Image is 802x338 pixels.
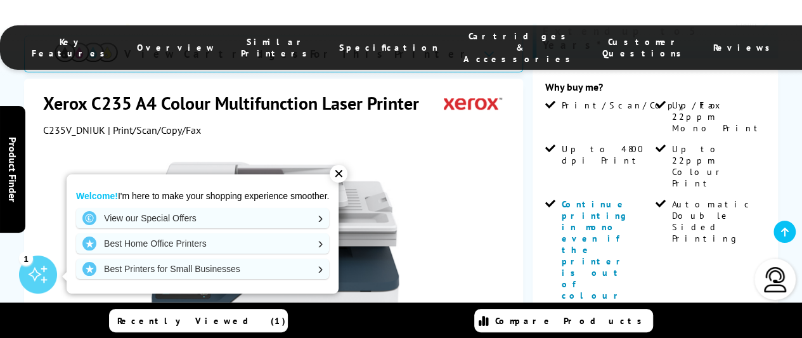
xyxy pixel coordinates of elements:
[330,165,347,183] div: ✕
[32,36,112,59] span: Key Features
[117,315,286,327] span: Recently Viewed (1)
[545,81,765,100] div: Why buy me?
[495,315,649,327] span: Compare Products
[43,91,432,115] h1: Xerox C235 A4 Colour Multifunction Laser Printer
[562,100,725,111] span: Print/Scan/Copy/Fax
[76,208,329,228] a: View our Special Offers
[713,42,777,53] span: Reviews
[444,91,502,115] img: Xerox
[339,42,438,53] span: Specification
[763,267,788,292] img: user-headset-light.svg
[109,309,288,332] a: Recently Viewed (1)
[671,143,763,189] span: Up to 22ppm Colour Print
[671,198,763,244] span: Automatic Double Sided Printing
[562,143,653,166] span: Up to 4800 dpi Print
[137,42,216,53] span: Overview
[76,233,329,254] a: Best Home Office Printers
[76,191,118,201] strong: Welcome!
[474,309,653,332] a: Compare Products
[108,124,201,136] span: | Print/Scan/Copy/Fax
[76,190,329,202] p: I'm here to make your shopping experience smoother.
[76,259,329,279] a: Best Printers for Small Businesses
[562,198,630,313] span: Continue printing in mono even if the printer is out of colour toners
[463,30,577,65] span: Cartridges & Accessories
[241,36,314,59] span: Similar Printers
[19,251,33,265] div: 1
[602,36,688,59] span: Customer Questions
[6,136,19,202] span: Product Finder
[43,124,105,136] span: C235V_DNIUK
[671,100,763,134] span: Up to 22ppm Mono Print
